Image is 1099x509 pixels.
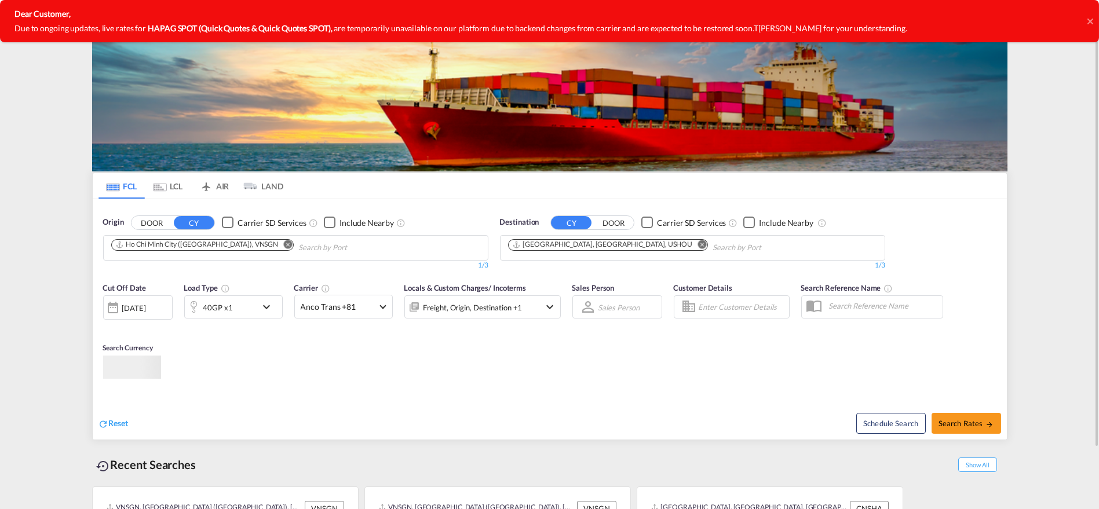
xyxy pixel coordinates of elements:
[597,299,641,316] md-select: Sales Person
[543,300,557,314] md-icon: icon-chevron-down
[423,299,523,316] div: Freight Origin Destination Factory Stuffing
[92,37,1007,171] img: LCL+%26+FCL+BACKGROUND.png
[97,459,111,473] md-icon: icon-backup-restore
[506,236,828,257] md-chips-wrap: Chips container. Use arrow keys to select chips.
[115,240,279,250] div: Ho Chi Minh City (Saigon), VNSGN
[939,419,994,428] span: Search Rates
[184,283,230,292] span: Load Type
[145,173,191,199] md-tab-item: LCL
[184,295,283,318] div: 40GP x1icon-chevron-down
[98,173,145,199] md-tab-item: FCL
[98,173,284,199] md-pagination-wrapper: Use the left and right arrow keys to navigate between tabs
[396,218,406,228] md-icon: Unchecked: Ignores neighbouring ports when fetching rates.Checked : Includes neighbouring ports w...
[321,284,330,293] md-icon: The selected Trucker/Carrierwill be displayed in the rate results If the rates are from another f...
[641,217,726,229] md-checkbox: Checkbox No Ink
[301,301,376,313] span: Anco Trans +81
[883,284,893,293] md-icon: Your search will be saved by the below given name
[98,418,129,430] div: icon-refreshReset
[488,283,526,292] span: / Incoterms
[298,239,408,257] input: Chips input.
[203,299,233,316] div: 40GP x1
[500,217,539,228] span: Destination
[823,297,943,314] input: Search Reference Name
[260,300,279,314] md-icon: icon-chevron-down
[103,217,124,228] span: Origin
[122,303,146,313] div: [DATE]
[109,418,129,428] span: Reset
[404,283,527,292] span: Locals & Custom Charges
[103,261,488,270] div: 1/3
[856,413,926,434] button: Note: By default Schedule search will only considerorigin ports, destination ports and cut off da...
[339,217,394,229] div: Include Nearby
[93,199,1007,440] div: OriginDOOR CY Checkbox No InkUnchecked: Search for CY (Container Yard) services for all selected ...
[276,240,293,251] button: Remove
[324,217,394,229] md-checkbox: Checkbox No Ink
[238,173,284,199] md-tab-item: LAND
[593,216,634,229] button: DOOR
[500,261,885,270] div: 1/3
[115,240,281,250] div: Press delete to remove this chip.
[404,295,561,318] div: Freight Origin Destination Factory Stuffingicon-chevron-down
[512,240,695,250] div: Press delete to remove this chip.
[98,419,109,429] md-icon: icon-refresh
[103,318,112,334] md-datepicker: Select
[92,452,201,478] div: Recent Searches
[690,240,707,251] button: Remove
[191,173,238,199] md-tab-item: AIR
[699,298,786,316] input: Enter Customer Details
[728,218,737,228] md-icon: Unchecked: Search for CY (Container Yard) services for all selected carriers.Checked : Search for...
[294,283,330,292] span: Carrier
[238,217,306,229] div: Carrier SD Services
[551,216,592,229] button: CY
[743,217,813,229] md-checkbox: Checkbox No Ink
[657,217,726,229] div: Carrier SD Services
[512,240,693,250] div: Houston, TX, USHOU
[221,284,230,293] md-icon: icon-information-outline
[109,236,414,257] md-chips-wrap: Chips container. Use arrow keys to select chips.
[199,180,213,188] md-icon: icon-airplane
[309,218,318,228] md-icon: Unchecked: Search for CY (Container Yard) services for all selected carriers.Checked : Search for...
[759,217,813,229] div: Include Nearby
[103,283,147,292] span: Cut Off Date
[132,216,172,229] button: DOOR
[985,420,994,429] md-icon: icon-arrow-right
[222,217,306,229] md-checkbox: Checkbox No Ink
[932,413,1001,434] button: Search Ratesicon-arrow-right
[103,343,154,352] span: Search Currency
[674,283,732,292] span: Customer Details
[817,218,827,228] md-icon: Unchecked: Ignores neighbouring ports when fetching rates.Checked : Includes neighbouring ports w...
[713,239,823,257] input: Chips input.
[801,283,893,292] span: Search Reference Name
[103,295,173,320] div: [DATE]
[572,283,615,292] span: Sales Person
[174,216,214,229] button: CY
[958,457,996,472] span: Show All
